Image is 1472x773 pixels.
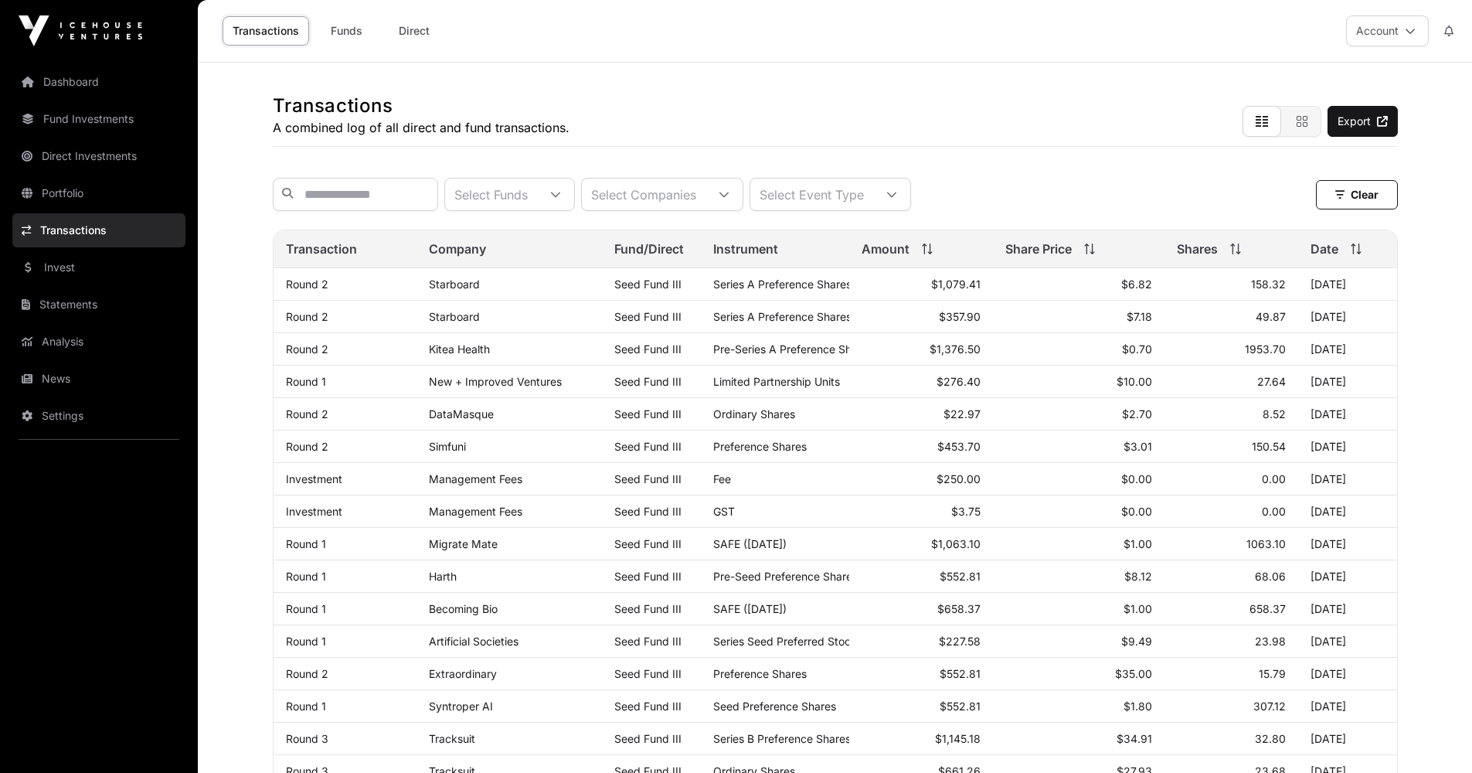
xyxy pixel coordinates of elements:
span: 150.54 [1252,440,1286,453]
a: Settings [12,399,185,433]
span: 0.00 [1262,472,1286,485]
a: Transactions [12,213,185,247]
span: $34.91 [1117,732,1152,745]
span: Series A Preference Shares [713,278,852,291]
a: Direct [383,16,445,46]
span: $6.82 [1121,278,1152,291]
div: Select Companies [582,179,705,210]
a: Dashboard [12,65,185,99]
span: $0.00 [1121,472,1152,485]
img: Icehouse Ventures Logo [19,15,142,46]
a: Round 1 [286,700,326,713]
td: [DATE] [1298,625,1397,658]
span: Pre-Series A Preference Shares [713,342,873,356]
a: Seed Fund III [614,700,682,713]
a: Starboard [429,310,480,323]
span: $9.49 [1121,635,1152,648]
span: SAFE ([DATE]) [713,602,787,615]
a: Round 2 [286,310,328,323]
span: 307.12 [1253,700,1286,713]
a: Round 2 [286,440,328,453]
a: Fund Investments [12,102,185,136]
td: [DATE] [1298,463,1397,495]
td: $250.00 [849,463,993,495]
a: Seed Fund III [614,635,682,648]
a: Round 2 [286,342,328,356]
a: Seed Fund III [614,440,682,453]
td: $276.40 [849,366,993,398]
a: Analysis [12,325,185,359]
span: Fee [713,472,731,485]
a: Statements [12,288,185,322]
span: 15.79 [1259,667,1286,680]
span: $2.70 [1122,407,1152,421]
td: $552.81 [849,658,993,690]
a: Direct Investments [12,139,185,173]
p: A combined log of all direct and fund transactions. [273,118,569,137]
span: 1953.70 [1245,342,1286,356]
a: Harth [429,570,457,583]
td: $357.90 [849,301,993,333]
a: Export [1328,106,1398,137]
a: Round 2 [286,278,328,291]
a: Seed Fund III [614,505,682,518]
a: Funds [315,16,377,46]
td: [DATE] [1298,658,1397,690]
span: $0.70 [1122,342,1152,356]
a: Investment [286,472,342,485]
span: 0.00 [1262,505,1286,518]
a: Round 1 [286,635,326,648]
a: Seed Fund III [614,278,682,291]
td: [DATE] [1298,723,1397,755]
span: Date [1311,240,1338,258]
span: Series B Preference Shares [713,732,851,745]
span: $8.12 [1124,570,1152,583]
td: [DATE] [1298,431,1397,463]
span: 68.06 [1255,570,1286,583]
span: 658.37 [1249,602,1286,615]
td: $453.70 [849,431,993,463]
span: Series A Preference Shares [713,310,852,323]
span: 32.80 [1255,732,1286,745]
a: Starboard [429,278,480,291]
a: Round 1 [286,602,326,615]
td: [DATE] [1298,495,1397,528]
span: $1.80 [1124,700,1152,713]
a: Seed Fund III [614,732,682,745]
span: SAFE ([DATE]) [713,537,787,550]
span: 23.98 [1255,635,1286,648]
span: $0.00 [1121,505,1152,518]
a: Round 1 [286,570,326,583]
span: Shares [1177,240,1218,258]
span: $1.00 [1124,602,1152,615]
iframe: Chat Widget [1395,699,1472,773]
span: Ordinary Shares [713,407,795,421]
span: Transaction [286,240,357,258]
span: Instrument [713,240,778,258]
a: Transactions [223,16,309,46]
a: Seed Fund III [614,537,682,550]
span: 27.64 [1257,375,1286,388]
p: Management Fees [429,472,590,485]
span: Amount [862,240,909,258]
td: $1,376.50 [849,333,993,366]
td: $1,063.10 [849,528,993,560]
td: $227.58 [849,625,993,658]
td: $658.37 [849,593,993,625]
td: $552.81 [849,560,993,593]
a: Investment [286,505,342,518]
td: [DATE] [1298,366,1397,398]
span: GST [713,505,735,518]
span: Preference Shares [713,440,807,453]
td: [DATE] [1298,593,1397,625]
span: Series Seed Preferred Stock [713,635,857,648]
td: $22.97 [849,398,993,431]
a: News [12,362,185,396]
a: Becoming Bio [429,602,498,615]
span: Limited Partnership Units [713,375,840,388]
a: Round 2 [286,667,328,680]
td: $552.81 [849,690,993,723]
td: $1,145.18 [849,723,993,755]
a: Tracksuit [429,732,475,745]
